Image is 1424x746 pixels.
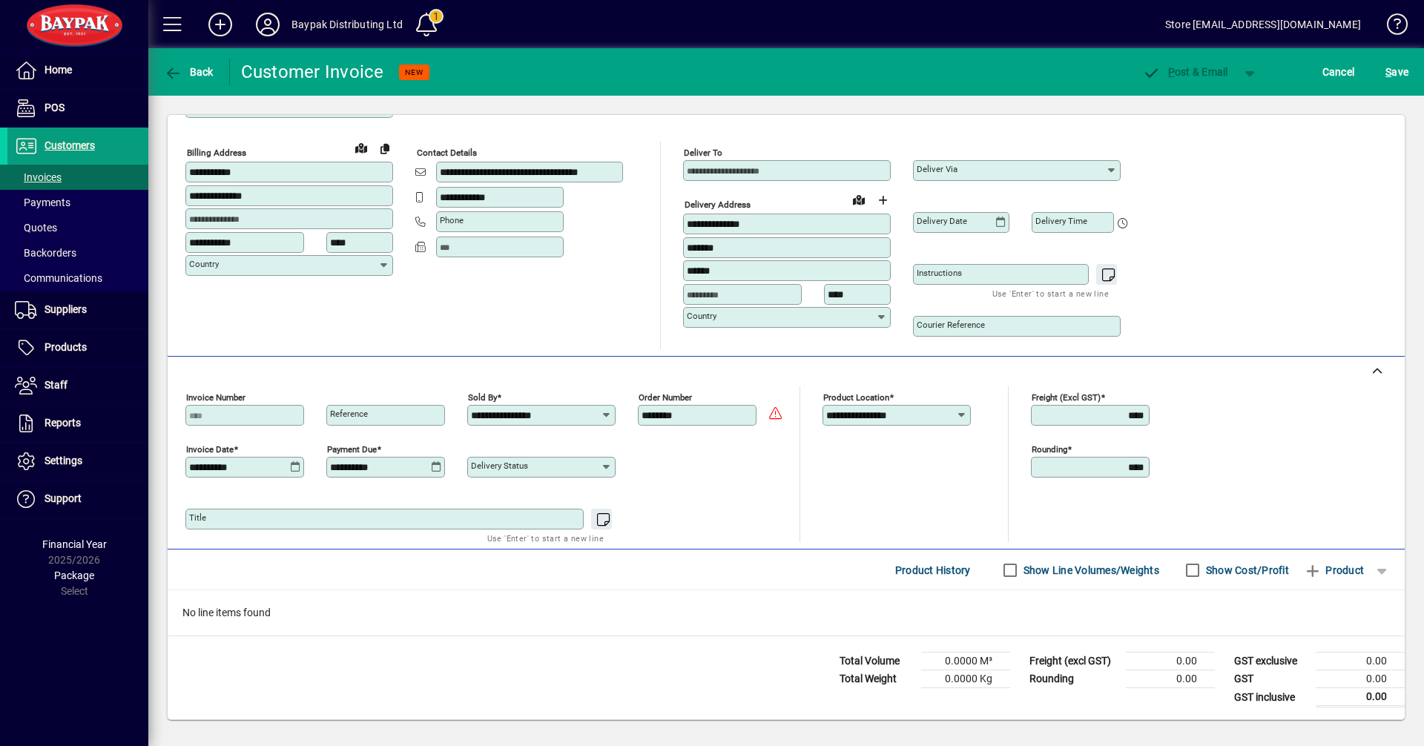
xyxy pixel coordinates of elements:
mat-label: Deliver via [917,164,957,174]
span: Quotes [15,222,57,234]
mat-hint: Use 'Enter' to start a new line [487,529,604,547]
td: 0.0000 Kg [921,670,1010,688]
a: Support [7,481,148,518]
mat-label: Country [687,311,716,321]
td: 0.00 [1126,670,1215,688]
td: GST [1227,670,1316,688]
button: Add [197,11,244,38]
mat-label: Reference [330,409,368,419]
mat-label: Rounding [1032,444,1067,455]
mat-label: Title [189,512,206,523]
td: GST exclusive [1227,653,1316,670]
mat-label: Sold by [468,392,497,403]
mat-label: Instructions [917,268,962,278]
span: Backorders [15,247,76,259]
a: View on map [847,188,871,211]
span: Customers [44,139,95,151]
button: Product History [889,557,977,584]
span: Support [44,492,82,504]
a: Communications [7,265,148,291]
mat-label: Country [189,259,219,269]
button: Profile [244,11,291,38]
span: ave [1385,60,1408,84]
mat-label: Product location [823,392,889,403]
span: Product History [895,558,971,582]
td: 0.00 [1126,653,1215,670]
label: Show Cost/Profit [1203,563,1289,578]
td: Total Weight [832,670,921,688]
mat-label: Invoice date [186,444,234,455]
a: Reports [7,405,148,442]
mat-label: Courier Reference [917,320,985,330]
a: Suppliers [7,291,148,329]
span: Payments [15,197,70,208]
mat-label: Order number [639,392,692,403]
a: Knowledge Base [1376,3,1405,51]
span: Communications [15,272,102,284]
td: 0.00 [1316,688,1405,707]
span: Invoices [15,171,62,183]
a: Payments [7,190,148,215]
td: Freight (excl GST) [1022,653,1126,670]
span: S [1385,66,1391,78]
span: POS [44,102,65,113]
div: No line items found [168,590,1405,636]
a: Backorders [7,240,148,265]
mat-label: Delivery date [917,216,967,226]
span: Product [1304,558,1364,582]
button: Back [160,59,217,85]
span: Cancel [1322,60,1355,84]
span: Reports [44,417,81,429]
span: Financial Year [42,538,107,550]
span: Settings [44,455,82,466]
td: 0.00 [1316,670,1405,688]
a: Home [7,52,148,89]
td: 0.00 [1316,653,1405,670]
button: Choose address [871,188,894,212]
span: Back [164,66,214,78]
app-page-header-button: Back [148,59,230,85]
a: Staff [7,367,148,404]
mat-label: Payment due [327,444,377,455]
mat-label: Invoice number [186,392,245,403]
mat-label: Delivery status [471,461,528,471]
a: View on map [349,136,373,159]
div: Store [EMAIL_ADDRESS][DOMAIN_NAME] [1165,13,1361,36]
label: Show Line Volumes/Weights [1021,563,1159,578]
span: P [1168,66,1175,78]
a: Invoices [7,165,148,190]
span: Suppliers [44,303,87,315]
span: Products [44,341,87,353]
a: Products [7,329,148,366]
a: Settings [7,443,148,480]
span: NEW [405,67,423,77]
mat-hint: Use 'Enter' to start a new line [992,285,1109,302]
div: Baypak Distributing Ltd [291,13,403,36]
mat-label: Deliver To [684,148,722,158]
td: 0.0000 M³ [921,653,1010,670]
a: Quotes [7,215,148,240]
mat-label: Phone [440,215,464,225]
td: Total Volume [832,653,921,670]
span: ost & Email [1142,66,1228,78]
mat-label: Freight (excl GST) [1032,392,1101,403]
button: Cancel [1319,59,1359,85]
mat-label: Delivery time [1035,216,1087,226]
span: Staff [44,379,67,391]
button: Product [1296,557,1371,584]
a: POS [7,90,148,127]
td: GST inclusive [1227,688,1316,707]
button: Save [1382,59,1412,85]
span: Home [44,64,72,76]
span: Package [54,570,94,581]
button: Copy to Delivery address [373,136,397,160]
div: Customer Invoice [241,60,384,84]
td: Rounding [1022,670,1126,688]
button: Post & Email [1135,59,1236,85]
